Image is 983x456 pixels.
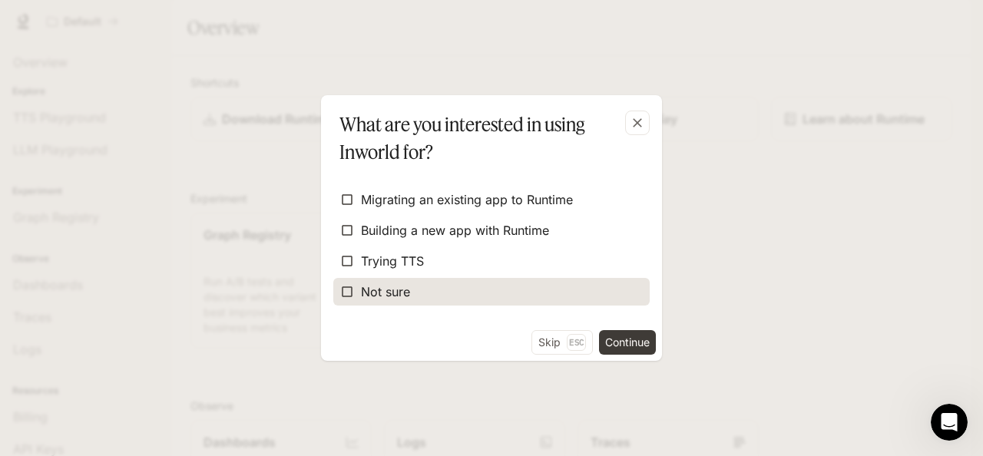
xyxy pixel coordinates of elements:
[361,252,424,270] span: Trying TTS
[599,330,656,355] button: Continue
[931,404,968,441] iframe: Intercom live chat
[361,190,573,209] span: Migrating an existing app to Runtime
[361,221,549,240] span: Building a new app with Runtime
[567,334,586,351] p: Esc
[531,330,593,355] button: SkipEsc
[339,111,637,166] p: What are you interested in using Inworld for?
[361,283,410,301] span: Not sure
